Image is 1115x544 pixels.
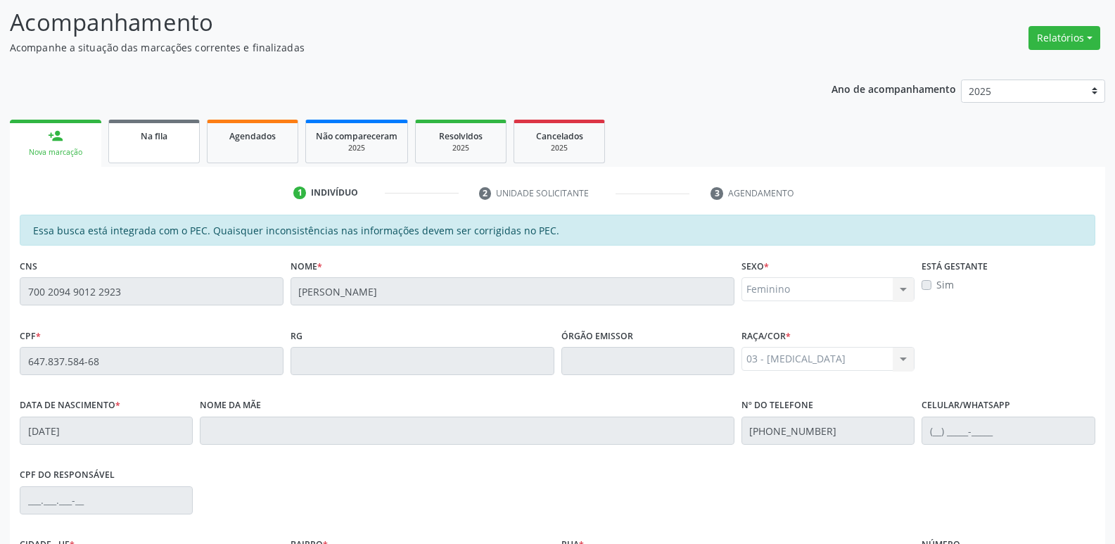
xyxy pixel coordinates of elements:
input: (__) _____-_____ [922,417,1095,445]
p: Acompanhamento [10,5,777,40]
div: Nova marcação [20,147,91,158]
label: Nome da mãe [200,395,261,417]
div: 1 [293,186,306,199]
div: 2025 [524,143,594,153]
input: ___.___.___-__ [20,486,193,514]
div: Essa busca está integrada com o PEC. Quaisquer inconsistências nas informações devem ser corrigid... [20,215,1095,246]
label: Raça/cor [741,325,791,347]
label: Nome [291,255,322,277]
label: Celular/WhatsApp [922,395,1010,417]
div: 2025 [426,143,496,153]
button: Relatórios [1028,26,1100,50]
div: 2025 [316,143,397,153]
label: Está gestante [922,255,988,277]
span: Resolvidos [439,130,483,142]
label: CPF do responsável [20,464,115,486]
label: Sexo [741,255,769,277]
label: CNS [20,255,37,277]
label: Data de nascimento [20,395,120,417]
input: __/__/____ [20,417,193,445]
label: RG [291,325,302,347]
span: Não compareceram [316,130,397,142]
p: Acompanhe a situação das marcações correntes e finalizadas [10,40,777,55]
div: Indivíduo [311,186,358,199]
div: person_add [48,128,63,144]
p: Ano de acompanhamento [832,80,956,97]
span: Na fila [141,130,167,142]
label: Órgão emissor [561,325,633,347]
span: Agendados [229,130,276,142]
label: CPF [20,325,41,347]
span: Cancelados [536,130,583,142]
label: Nº do Telefone [741,395,813,417]
label: Sim [936,277,954,292]
input: (__) _____-_____ [741,417,915,445]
